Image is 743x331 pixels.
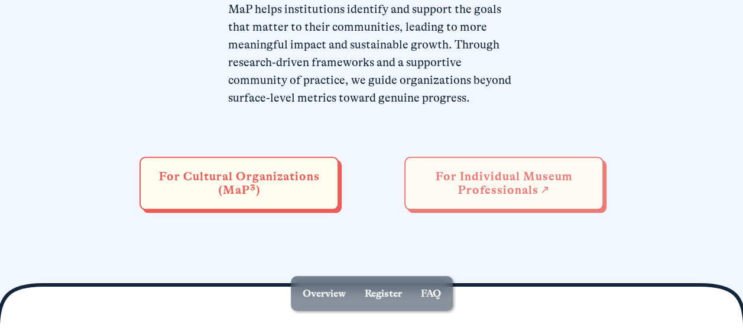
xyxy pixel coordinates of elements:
[414,281,448,306] button: FAQ
[139,157,339,210] a: For Cultural Organizations (MaP³)
[296,281,353,306] button: Overview
[358,281,409,306] button: Register
[404,157,604,210] a: For Individual Museum Professionals ↗
[228,1,515,107] p: MaP helps institutions identify and support the goals that matter to their communities, leading t...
